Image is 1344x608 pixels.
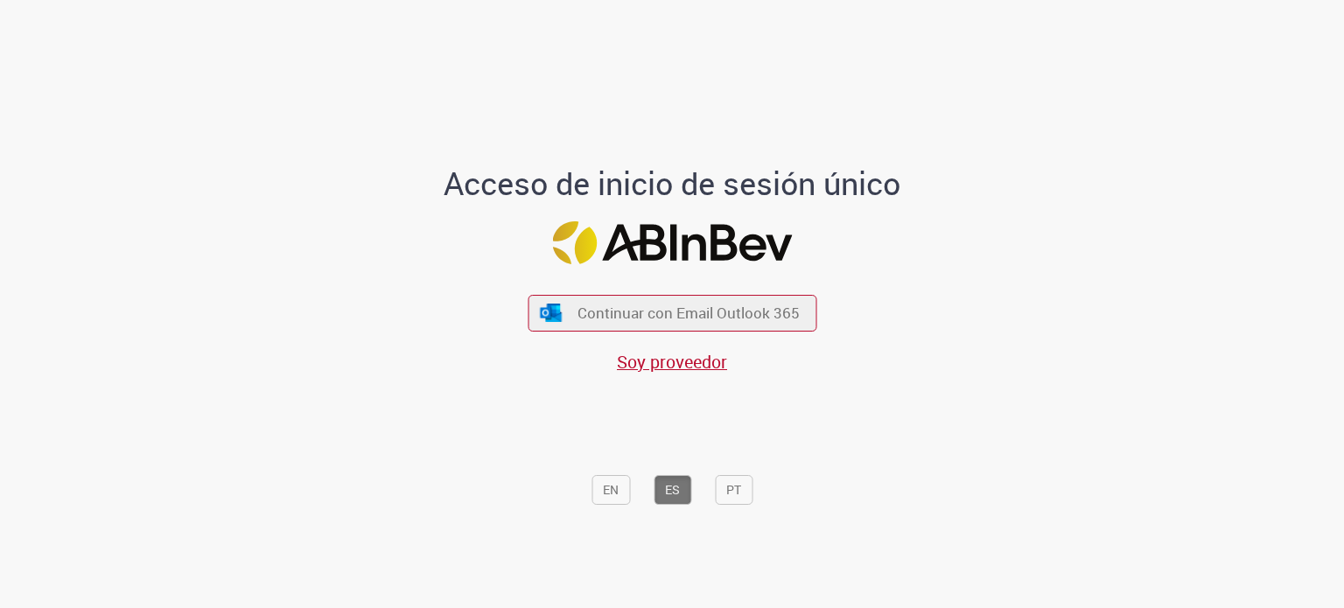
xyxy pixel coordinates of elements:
[654,475,691,505] button: ES
[591,475,630,505] button: EN
[552,221,792,264] img: Logo ABInBev
[539,304,563,322] img: ícone Azure/Microsoft 360
[430,166,915,201] h1: Acceso de inicio de sesión único
[617,350,727,374] a: Soy proveedor
[715,475,752,505] button: PT
[577,303,800,323] span: Continuar con Email Outlook 365
[528,295,816,331] button: ícone Azure/Microsoft 360 Continuar con Email Outlook 365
